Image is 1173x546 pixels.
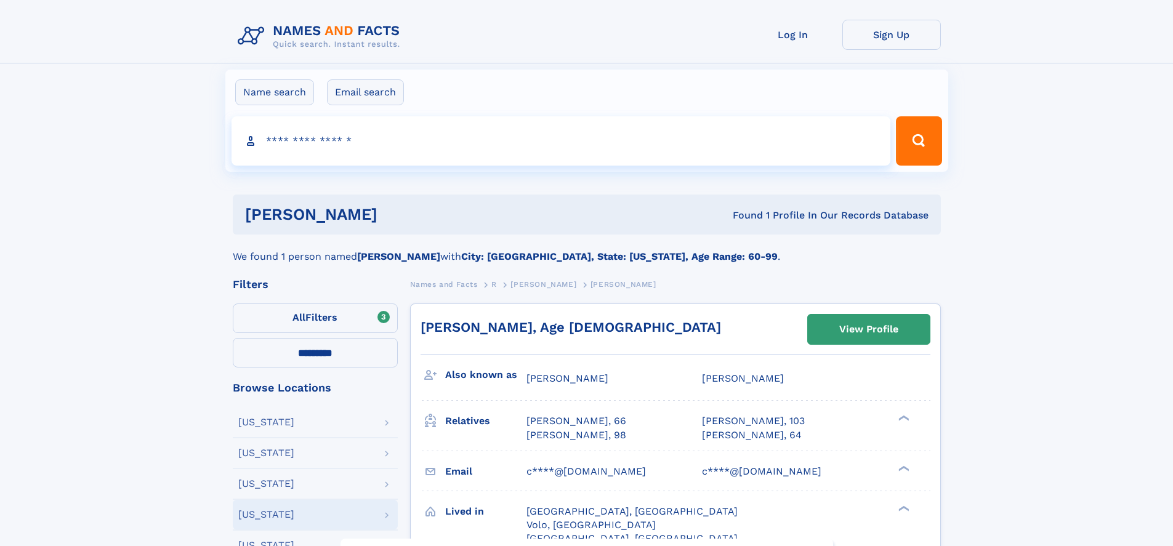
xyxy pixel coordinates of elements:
[245,207,555,222] h1: [PERSON_NAME]
[292,311,305,323] span: All
[233,235,941,264] div: We found 1 person named with .
[591,280,656,289] span: [PERSON_NAME]
[526,519,656,531] span: Volo, [GEOGRAPHIC_DATA]
[233,382,398,393] div: Browse Locations
[895,464,910,472] div: ❯
[445,411,526,432] h3: Relatives
[491,280,497,289] span: R
[702,414,805,428] a: [PERSON_NAME], 103
[510,280,576,289] span: [PERSON_NAME]
[808,315,930,344] a: View Profile
[895,504,910,512] div: ❯
[461,251,778,262] b: City: [GEOGRAPHIC_DATA], State: [US_STATE], Age Range: 60-99
[526,414,626,428] a: [PERSON_NAME], 66
[526,372,608,384] span: [PERSON_NAME]
[839,315,898,343] div: View Profile
[357,251,440,262] b: [PERSON_NAME]
[327,79,404,105] label: Email search
[526,428,626,442] a: [PERSON_NAME], 98
[702,428,802,442] a: [PERSON_NAME], 64
[445,501,526,522] h3: Lived in
[744,20,842,50] a: Log In
[233,20,410,53] img: Logo Names and Facts
[896,116,941,166] button: Search Button
[238,479,294,489] div: [US_STATE]
[238,417,294,427] div: [US_STATE]
[491,276,497,292] a: R
[233,303,398,333] label: Filters
[410,276,478,292] a: Names and Facts
[232,116,891,166] input: search input
[702,372,784,384] span: [PERSON_NAME]
[510,276,576,292] a: [PERSON_NAME]
[238,510,294,520] div: [US_STATE]
[235,79,314,105] label: Name search
[238,448,294,458] div: [US_STATE]
[445,364,526,385] h3: Also known as
[445,461,526,482] h3: Email
[421,319,721,335] a: [PERSON_NAME], Age [DEMOGRAPHIC_DATA]
[555,209,929,222] div: Found 1 Profile In Our Records Database
[233,279,398,290] div: Filters
[842,20,941,50] a: Sign Up
[526,532,738,544] span: [GEOGRAPHIC_DATA], [GEOGRAPHIC_DATA]
[526,505,738,517] span: [GEOGRAPHIC_DATA], [GEOGRAPHIC_DATA]
[895,414,910,422] div: ❯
